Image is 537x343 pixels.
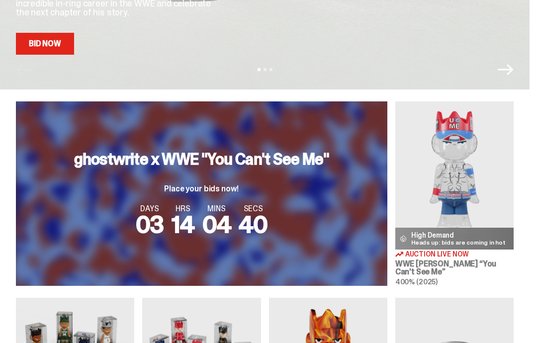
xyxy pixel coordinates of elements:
[239,209,268,240] span: 40
[16,33,74,55] a: Bid Now
[74,185,329,193] p: Place your bids now!
[498,62,514,78] button: Next
[202,209,231,240] span: 04
[202,205,231,213] span: MINS
[411,232,506,239] p: High Demand
[172,205,194,213] span: HRS
[395,260,514,276] h3: WWE [PERSON_NAME] “You Can't See Me”
[136,205,164,213] span: DAYS
[172,209,194,240] span: 14
[239,205,268,213] span: SECS
[74,151,329,167] h3: ghostwrite x WWE "You Can't See Me"
[136,209,164,240] span: 03
[411,240,506,246] p: Heads up: bids are coming in hot
[395,101,514,286] a: You Can't See Me High Demand Heads up: bids are coming in hot Auction Live Now
[264,68,267,71] button: View slide 2
[395,101,514,250] img: You Can't See Me
[258,68,261,71] button: View slide 1
[395,277,438,286] span: 400% (2025)
[269,68,272,71] button: View slide 3
[405,251,469,257] span: Auction Live Now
